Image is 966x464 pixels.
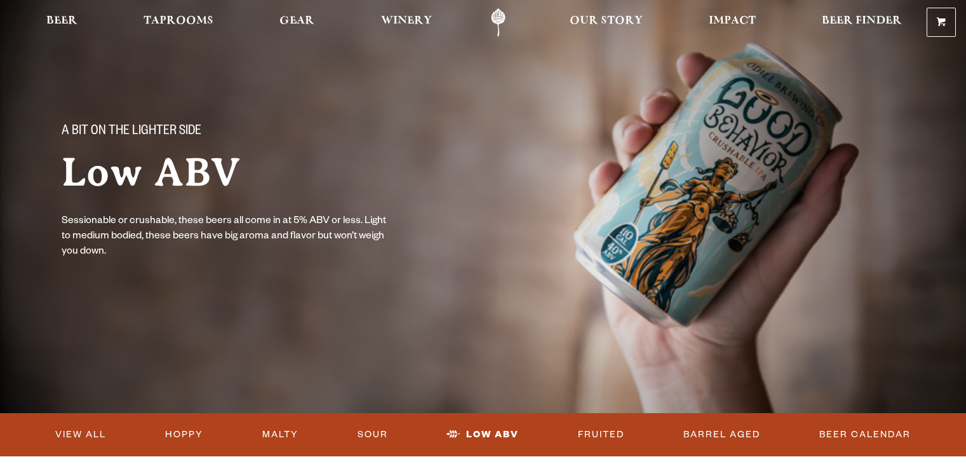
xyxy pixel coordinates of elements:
a: Hoppy [160,420,208,449]
span: Taprooms [144,16,213,26]
a: Sour [352,420,393,449]
a: Our Story [561,8,651,37]
h1: Low ABV [62,151,458,194]
span: Winery [381,16,432,26]
span: Beer [46,16,77,26]
a: Taprooms [135,8,222,37]
span: Beer Finder [822,16,902,26]
a: Impact [701,8,764,37]
span: Our Story [570,16,643,26]
a: Barrel Aged [678,420,765,449]
a: Low ABV [441,420,524,449]
a: Winery [373,8,440,37]
a: Malty [257,420,304,449]
p: Sessionable or crushable, these beers all come in at 5% ABV or less. Light to medium bodied, thes... [62,214,387,260]
span: Impact [709,16,756,26]
a: Fruited [573,420,629,449]
a: View All [50,420,111,449]
a: Beer Calendar [814,420,916,449]
a: Beer [38,8,86,37]
span: Gear [279,16,314,26]
a: Beer Finder [814,8,910,37]
span: A bit on the lighter side [62,124,201,140]
a: Odell Home [474,8,522,37]
a: Gear [271,8,323,37]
